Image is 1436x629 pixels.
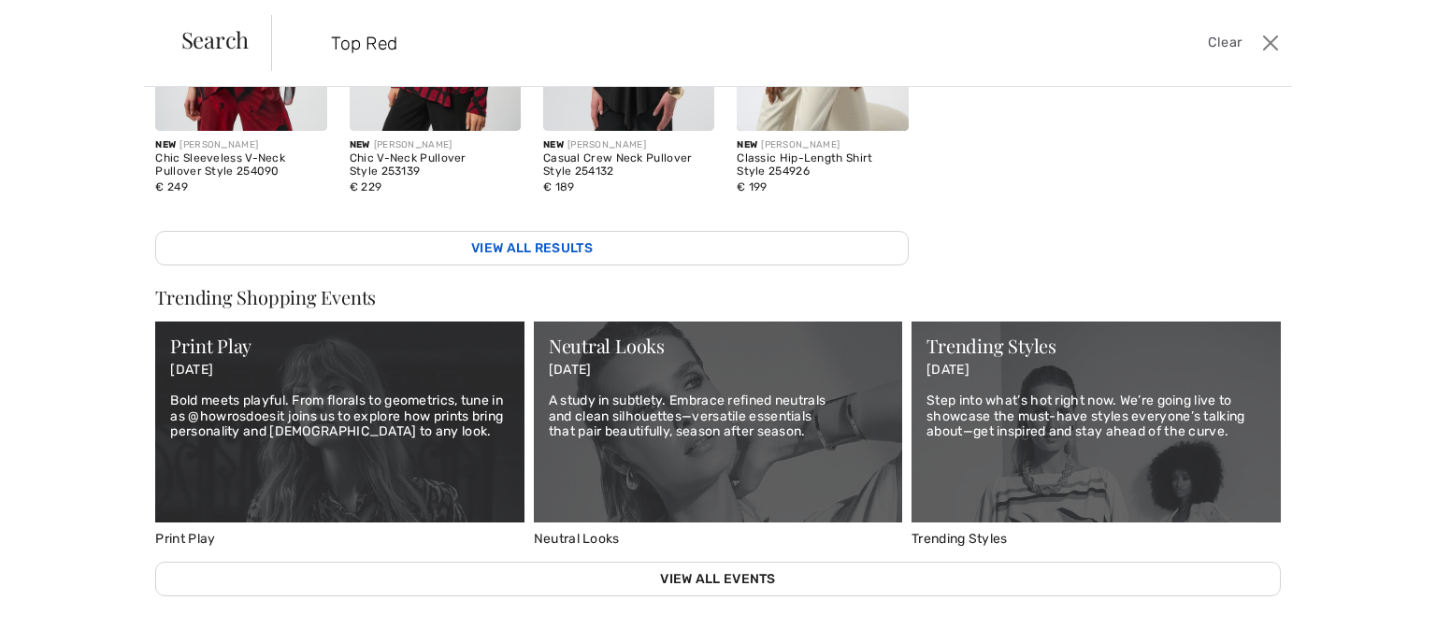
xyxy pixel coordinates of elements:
div: Chic V-Neck Pullover Style 253139 [350,152,521,179]
span: New [350,139,370,150]
span: Trending Styles [912,531,1008,547]
div: Trending Shopping Events [155,288,1280,307]
p: [DATE] [926,363,1265,379]
div: Chic Sleeveless V-Neck Pullover Style 254090 [155,152,326,179]
p: [DATE] [549,363,887,379]
div: [PERSON_NAME] [350,138,521,152]
span: Print Play [155,531,215,547]
a: View All Results [155,231,908,265]
span: Search [181,28,250,50]
a: Print Play Print Play [DATE] Bold meets playful. From florals to geometrics, tune in as @howrosdo... [155,322,524,547]
span: € 199 [737,180,768,193]
span: Clear [1208,33,1242,53]
div: Print Play [170,336,509,355]
input: TYPE TO SEARCH [317,15,1022,71]
p: [DATE] [170,363,509,379]
div: [PERSON_NAME] [543,138,714,152]
p: A study in subtlety. Embrace refined neutrals and clean silhouettes—versatile essentials that pai... [549,393,887,440]
a: Trending Styles Trending Styles [DATE] Step into what’s hot right now. We’re going live to showca... [912,322,1280,547]
div: Trending Styles [926,336,1265,355]
span: New [155,139,176,150]
span: € 229 [350,180,382,193]
span: Help [42,13,80,30]
span: € 189 [543,180,575,193]
span: New [543,139,564,150]
p: Step into what’s hot right now. We’re going live to showcase the must-have styles everyone’s talk... [926,393,1265,440]
span: € 249 [155,180,188,193]
div: Casual Crew Neck Pullover Style 254132 [543,152,714,179]
div: Classic Hip-Length Shirt Style 254926 [737,152,908,179]
p: Bold meets playful. From florals to geometrics, tune in as @howrosdoesit joins us to explore how ... [170,393,509,440]
div: Neutral Looks [549,336,887,355]
div: [PERSON_NAME] [737,138,908,152]
a: View All Events [155,562,1280,596]
span: New [737,139,757,150]
span: Neutral Looks [534,531,620,547]
a: Neutral Looks Neutral Looks [DATE] A study in subtlety. Embrace refined neutrals and clean silhou... [534,322,902,547]
button: Close [1256,28,1285,58]
div: [PERSON_NAME] [155,138,326,152]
